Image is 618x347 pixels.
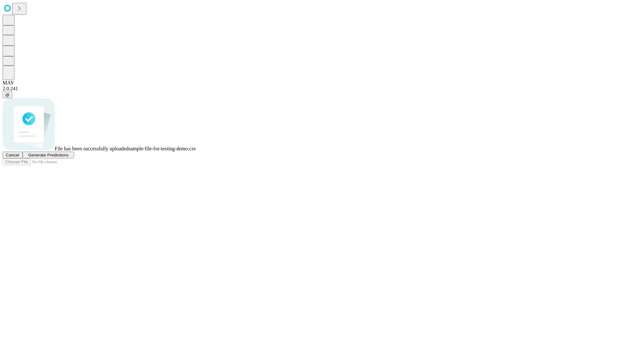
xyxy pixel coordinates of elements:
button: Generate Predictions [23,152,74,158]
div: 2.0.241 [3,86,615,92]
span: @ [5,93,10,97]
span: File has been successfully uploaded [55,146,128,151]
div: MAY [3,80,615,86]
span: Cancel [6,153,19,157]
button: @ [3,92,12,98]
button: Cancel [3,152,23,158]
span: Generate Predictions [28,153,68,157]
span: sample-file-for-testing-demo.csv [128,146,196,151]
